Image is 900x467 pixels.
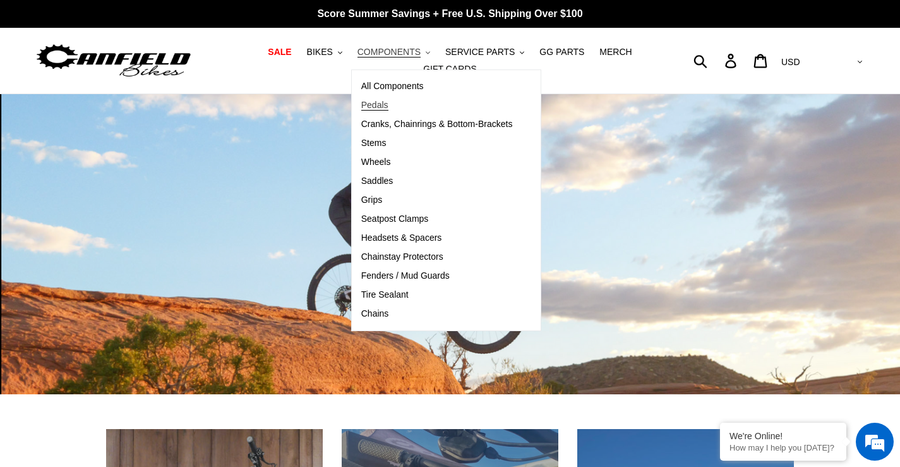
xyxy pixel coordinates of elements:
a: Chainstay Protectors [352,248,522,267]
span: Pedals [361,100,388,111]
a: Pedals [352,96,522,115]
a: Headsets & Spacers [352,229,522,248]
span: Fenders / Mud Guards [361,270,450,281]
a: Stems [352,134,522,153]
button: SERVICE PARTS [439,44,531,61]
span: Saddles [361,176,393,186]
span: All Components [361,81,424,92]
span: Stems [361,138,387,149]
a: MERCH [593,44,638,61]
span: MERCH [599,47,632,58]
a: Wheels [352,153,522,172]
span: Seatpost Clamps [361,214,429,224]
a: GIFT CARDS [417,61,483,78]
input: Search [700,47,733,75]
a: Saddles [352,172,522,191]
div: We're Online! [729,431,837,441]
a: Grips [352,191,522,210]
span: Headsets & Spacers [361,233,442,243]
span: Wheels [361,157,391,167]
span: Chainstay Protectors [361,252,443,262]
a: All Components [352,77,522,96]
span: Tire Sealant [361,289,409,300]
span: COMPONENTS [357,47,421,58]
p: How may I help you today? [729,443,837,452]
a: Seatpost Clamps [352,210,522,229]
span: Chains [361,308,389,319]
a: Cranks, Chainrings & Bottom-Brackets [352,115,522,134]
a: Tire Sealant [352,286,522,305]
button: BIKES [301,44,349,61]
span: BIKES [307,47,333,58]
span: Cranks, Chainrings & Bottom-Brackets [361,119,513,130]
span: GIFT CARDS [423,64,477,75]
a: GG PARTS [533,44,591,61]
span: SERVICE PARTS [445,47,515,58]
img: Canfield Bikes [35,41,193,81]
button: COMPONENTS [351,44,436,61]
span: SALE [268,47,291,58]
a: Fenders / Mud Guards [352,267,522,286]
span: Grips [361,195,382,205]
span: GG PARTS [539,47,584,58]
a: SALE [261,44,297,61]
a: Chains [352,305,522,324]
